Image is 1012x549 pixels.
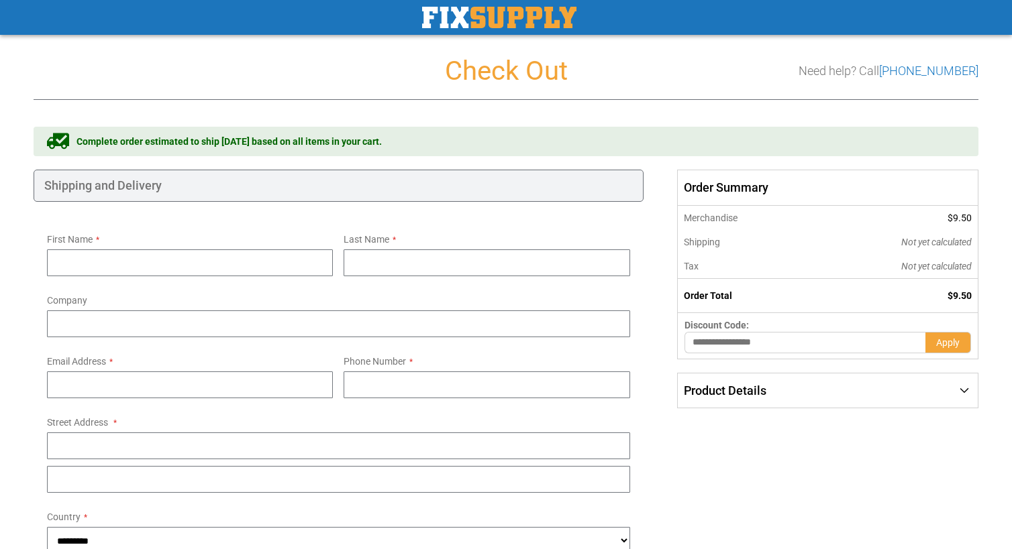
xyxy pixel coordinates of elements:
[799,64,978,78] h3: Need help? Call
[422,7,576,28] a: store logo
[47,511,81,522] span: Country
[901,261,972,271] span: Not yet calculated
[34,56,978,86] h1: Check Out
[47,417,108,428] span: Street Address
[936,337,960,348] span: Apply
[948,212,972,223] span: $9.50
[684,290,732,301] strong: Order Total
[344,234,389,245] span: Last Name
[925,332,971,353] button: Apply
[47,356,106,367] span: Email Address
[34,170,644,202] div: Shipping and Delivery
[948,290,972,301] span: $9.50
[879,64,978,78] a: [PHONE_NUMBER]
[677,170,978,206] span: Order Summary
[344,356,406,367] span: Phone Number
[47,295,87,306] span: Company
[684,237,720,247] span: Shipping
[77,135,382,148] span: Complete order estimated to ship [DATE] based on all items in your cart.
[47,234,93,245] span: First Name
[684,383,766,398] span: Product Details
[901,237,972,247] span: Not yet calculated
[422,7,576,28] img: Fix Industrial Supply
[677,254,811,279] th: Tax
[685,320,749,330] span: Discount Code:
[677,206,811,230] th: Merchandise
